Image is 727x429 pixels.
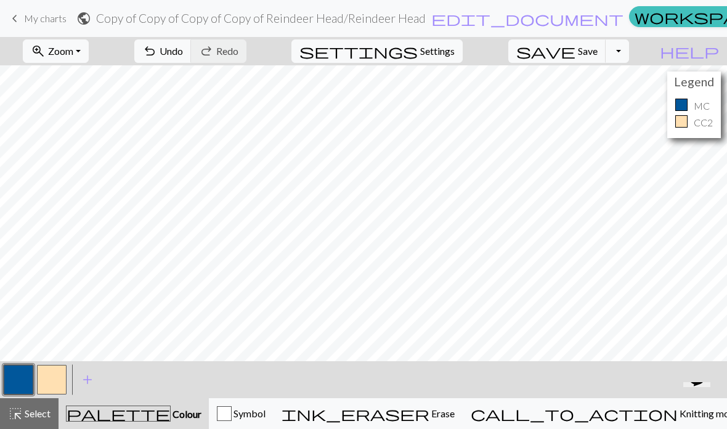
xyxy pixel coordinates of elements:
span: Erase [429,407,455,419]
h2: Copy of Copy of Copy of Copy of Reindeer Head / Reindeer Head [96,11,426,25]
button: Erase [274,398,463,429]
span: settings [299,43,418,60]
span: Settings [420,44,455,59]
span: keyboard_arrow_left [7,10,22,27]
button: SettingsSettings [291,39,463,63]
span: call_to_action [471,405,678,422]
span: zoom_in [31,43,46,60]
iframe: chat widget [678,382,720,422]
i: Settings [299,44,418,59]
a: My charts [7,8,67,29]
span: highlight_alt [8,405,23,422]
span: My charts [24,12,67,24]
span: add [80,371,95,388]
span: undo [142,43,157,60]
p: MC [694,99,710,113]
button: Undo [134,39,192,63]
h4: Legend [670,75,718,89]
span: help [660,43,719,60]
button: Zoom [23,39,89,63]
p: CC2 [694,115,713,130]
span: Symbol [232,407,266,419]
span: Zoom [48,45,73,57]
span: Undo [160,45,183,57]
button: Colour [59,398,209,429]
span: Select [23,407,51,419]
button: Save [508,39,606,63]
span: save [516,43,575,60]
span: Save [578,45,598,57]
span: edit_document [431,10,623,27]
span: palette [67,405,170,422]
span: public [76,10,91,27]
button: Symbol [209,398,274,429]
span: Colour [171,408,201,420]
span: ink_eraser [282,405,429,422]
